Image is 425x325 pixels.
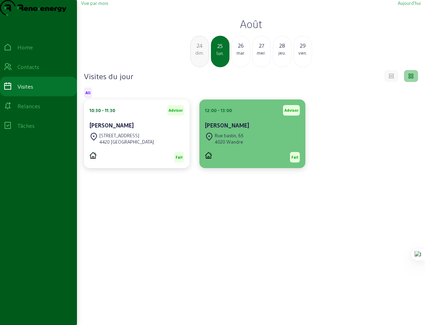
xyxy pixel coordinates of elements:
cam-card-title: [PERSON_NAME] [90,122,134,129]
div: ven. [294,50,312,56]
span: Advisor [284,108,298,113]
div: 4020 Wandre [215,139,243,145]
div: [STREET_ADDRESS] [99,132,154,139]
div: mar. [232,50,250,56]
img: PVELEC [90,152,97,159]
span: Advisor [169,108,183,113]
span: All [85,90,91,95]
cam-card-title: [PERSON_NAME] [205,122,249,129]
div: 10:30 - 11:30 [90,107,115,113]
div: 28 [273,41,291,50]
h2: Août [81,18,421,30]
div: Relances [17,102,40,110]
span: Fait [291,155,298,160]
div: Tâches [17,122,35,130]
div: Visites [17,82,33,91]
div: dim. [191,50,208,56]
span: Aujourd'hui [398,0,421,6]
div: mer. [253,50,270,56]
div: 4420 [GEOGRAPHIC_DATA] [99,139,154,145]
div: 26 [232,41,250,50]
div: 12:00 - 13:00 [205,107,232,113]
div: 25 [212,42,229,50]
span: Fait [176,155,183,160]
div: 24 [191,41,208,50]
span: Vue par mois [81,0,108,6]
div: Rue bastin, 65 [215,132,243,139]
div: 29 [294,41,312,50]
div: Contacts [17,63,39,71]
div: lun. [212,50,229,56]
div: jeu. [273,50,291,56]
div: Home [17,43,33,51]
div: 27 [253,41,270,50]
img: PVELEC [205,152,212,159]
h4: Visites du jour [84,71,133,81]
